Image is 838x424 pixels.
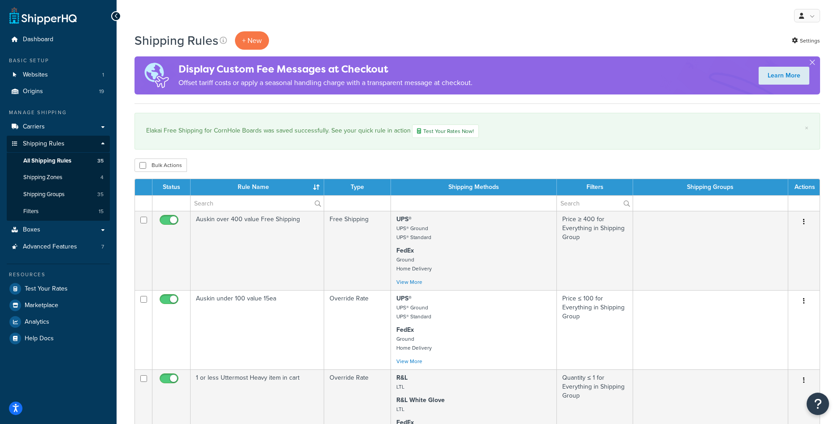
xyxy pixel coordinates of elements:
span: Shipping Rules [23,140,65,148]
span: Carriers [23,123,45,131]
a: Analytics [7,314,110,330]
span: Filters [23,208,39,215]
a: Learn More [759,67,809,85]
button: Bulk Actions [135,158,187,172]
span: Shipping Groups [23,191,65,198]
small: LTL [396,405,404,413]
span: Websites [23,71,48,79]
span: Marketplace [25,302,58,309]
a: View More [396,278,422,286]
small: LTL [396,383,404,391]
td: Auskin under 100 value 15ea [191,290,324,369]
a: Marketplace [7,297,110,313]
th: Type [324,179,391,195]
li: Shipping Zones [7,169,110,186]
a: Carriers [7,119,110,135]
img: duties-banner-06bc72dcb5fe05cb3f9472aba00be2ae8eb53ab6f0d8bb03d382ba314ac3c341.png [135,56,178,94]
li: Shipping Rules [7,136,110,221]
small: UPS® Ground UPS® Standard [396,304,431,321]
a: Shipping Zones 4 [7,169,110,186]
td: Auskin over 400 value Free Shipping [191,211,324,290]
li: Origins [7,83,110,100]
div: Basic Setup [7,57,110,64]
p: + New [235,31,269,50]
th: Shipping Groups [633,179,788,195]
div: Manage Shipping [7,109,110,116]
a: Origins 19 [7,83,110,100]
span: 7 [101,243,104,251]
span: Dashboard [23,36,53,43]
h1: Shipping Rules [135,32,218,49]
td: Price ≥ 400 for Everything in Shipping Group [557,211,633,290]
div: Resources [7,271,110,278]
div: Elakai Free Shipping for CornHole Boards was saved successfully. See your quick rule in action [146,124,808,138]
th: Actions [788,179,820,195]
a: Boxes [7,222,110,238]
span: 19 [99,88,104,95]
a: Test Your Rates [7,281,110,297]
span: Help Docs [25,335,54,343]
td: Override Rate [324,290,391,369]
li: Shipping Groups [7,186,110,203]
span: Advanced Features [23,243,77,251]
strong: FedEx [396,325,414,334]
small: UPS® Ground UPS® Standard [396,224,431,241]
th: Filters [557,179,633,195]
strong: UPS® [396,214,412,224]
span: Shipping Zones [23,174,62,181]
span: All Shipping Rules [23,157,71,165]
span: 1 [102,71,104,79]
li: Filters [7,203,110,220]
a: Filters 15 [7,203,110,220]
th: Shipping Methods [391,179,557,195]
button: Open Resource Center [807,393,829,415]
input: Search [557,196,633,211]
span: Origins [23,88,43,95]
small: Ground Home Delivery [396,335,432,352]
a: Settings [792,34,820,47]
small: Ground Home Delivery [396,256,432,273]
li: Websites [7,67,110,83]
span: Boxes [23,226,40,234]
input: Search [191,196,324,211]
a: All Shipping Rules 35 [7,153,110,169]
td: Free Shipping [324,211,391,290]
a: View More [396,357,422,365]
th: Status [152,179,191,195]
span: 35 [97,157,104,165]
strong: FedEx [396,246,414,255]
span: 4 [100,174,104,181]
span: 35 [97,191,104,198]
a: ShipperHQ Home [9,7,77,25]
strong: R&L [396,373,408,382]
p: Offset tariff costs or apply a seasonal handling charge with a transparent message at checkout. [178,77,473,89]
li: Advanced Features [7,239,110,255]
a: Help Docs [7,330,110,347]
h4: Display Custom Fee Messages at Checkout [178,62,473,77]
th: Rule Name : activate to sort column ascending [191,179,324,195]
a: Dashboard [7,31,110,48]
strong: R&L White Glove [396,395,445,405]
a: Shipping Groups 35 [7,186,110,203]
a: Advanced Features 7 [7,239,110,255]
span: Analytics [25,318,49,326]
strong: UPS® [396,294,412,303]
a: × [805,124,808,132]
a: Test Your Rates Now! [412,124,479,138]
li: All Shipping Rules [7,153,110,169]
a: Websites 1 [7,67,110,83]
td: Price ≤ 100 for Everything in Shipping Group [557,290,633,369]
span: Test Your Rates [25,285,68,293]
span: 15 [99,208,104,215]
a: Shipping Rules [7,136,110,152]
